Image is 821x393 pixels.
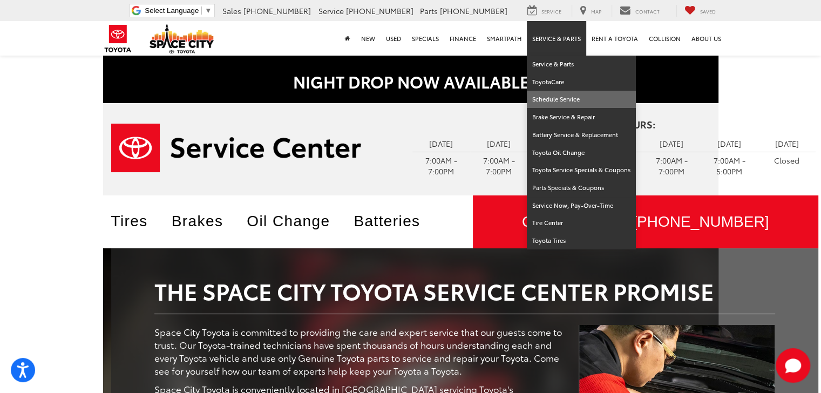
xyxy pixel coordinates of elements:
[247,213,346,229] a: Oil Change
[412,135,470,152] td: [DATE]
[354,213,436,229] a: Batteries
[470,135,528,152] td: [DATE]
[111,124,361,172] img: Service Center | Space City Toyota in Humble TX
[420,5,438,16] span: Parts
[776,348,810,383] svg: Start Chat
[527,144,636,162] a: Toyota Oil Change
[701,152,758,179] td: 7:00AM - 5:00PM
[318,5,344,16] span: Service
[527,214,636,232] a: Tire Center: Opens in a new tab
[519,5,569,17] a: Service
[676,5,724,17] a: My Saved Vehicles
[444,21,481,56] a: Finance
[145,6,199,15] span: Select Language
[776,348,810,383] button: Toggle Chat Window
[356,21,381,56] a: New
[340,21,356,56] a: Home
[111,213,164,229] a: Tires
[686,21,727,56] a: About Us
[150,24,214,53] img: Space City Toyota
[98,21,138,56] img: Toyota
[612,5,668,17] a: Contact
[643,21,686,56] a: Collision
[154,278,775,303] h2: The Space City Toyota Service Center Promise
[758,152,816,168] td: Closed
[243,5,311,16] span: [PHONE_NUMBER]
[154,325,563,377] p: Space City Toyota is committed to providing the care and expert service that our guests come to t...
[527,91,636,109] a: Schedule Service
[111,124,396,172] a: Service Center | Space City Toyota in Humble TX
[527,109,636,126] a: Brake Service & Repair
[111,72,818,90] h2: NIGHT DROP NOW AVAILABLE FOR SERVICE
[412,119,818,130] h4: Service Hours:
[643,152,701,179] td: 7:00AM - 7:00PM
[643,135,701,152] td: [DATE]
[633,213,769,230] span: [PHONE_NUMBER]
[527,232,636,249] a: Toyota Tires
[527,126,636,144] a: Battery Service & Replacement
[591,8,601,15] span: Map
[758,135,816,152] td: [DATE]
[635,8,660,15] span: Contact
[527,73,636,91] a: ToyotaCare
[222,5,241,16] span: Sales
[381,21,406,56] a: Used
[412,152,470,179] td: 7:00AM - 7:00PM
[470,152,528,179] td: 7:00AM - 7:00PM
[172,213,240,229] a: Brakes
[145,6,212,15] a: Select Language​
[541,8,561,15] span: Service
[205,6,212,15] span: ▼
[473,195,818,248] a: Questions? Call:[PHONE_NUMBER]
[527,56,636,73] a: Service & Parts
[406,21,444,56] a: Specials
[572,5,609,17] a: Map
[527,179,636,197] a: Parts Specials & Coupons
[527,197,636,215] a: Service Now, Pay-Over-Time
[481,21,527,56] a: SmartPath
[700,8,716,15] span: Saved
[527,21,586,56] a: Service & Parts
[527,161,636,179] a: Toyota Service Specials & Coupons
[586,21,643,56] a: Rent a Toyota
[346,5,413,16] span: [PHONE_NUMBER]
[473,195,818,248] div: Questions? Call:
[701,135,758,152] td: [DATE]
[440,5,507,16] span: [PHONE_NUMBER]
[201,6,202,15] span: ​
